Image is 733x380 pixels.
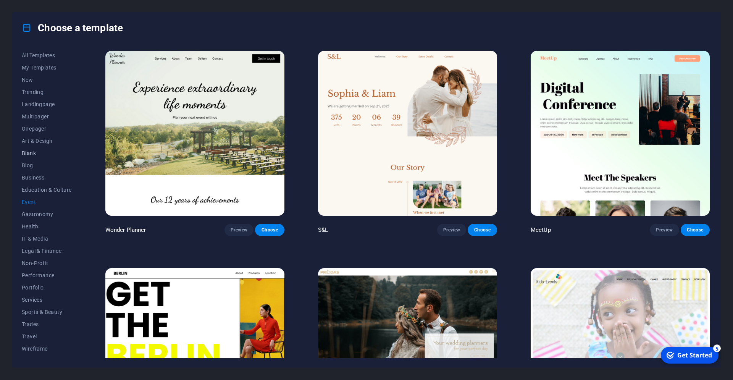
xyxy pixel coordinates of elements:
[22,330,72,343] button: Travel
[22,211,72,217] span: Gastronomy
[105,51,284,216] img: Wonder Planner
[318,226,328,234] p: S&L
[22,223,72,230] span: Health
[22,220,72,233] button: Health
[22,272,72,278] span: Performance
[22,147,72,159] button: Blank
[22,113,72,120] span: Multipager
[22,171,72,184] button: Business
[437,224,466,236] button: Preview
[22,175,72,181] span: Business
[22,77,72,83] span: New
[22,49,72,61] button: All Templates
[22,135,72,147] button: Art & Design
[22,346,72,352] span: Wireframe
[22,184,72,196] button: Education & Culture
[21,7,55,16] div: Get Started
[443,227,460,233] span: Preview
[22,236,72,242] span: IT & Media
[261,227,278,233] span: Choose
[22,159,72,171] button: Blog
[224,224,253,236] button: Preview
[318,51,497,216] img: S&L
[22,123,72,135] button: Onepager
[22,138,72,144] span: Art & Design
[22,101,72,107] span: Landingpage
[681,224,710,236] button: Choose
[22,297,72,303] span: Services
[255,224,284,236] button: Choose
[4,3,62,20] div: Get Started 5 items remaining, 0% complete
[22,22,123,34] h4: Choose a template
[231,227,247,233] span: Preview
[22,233,72,245] button: IT & Media
[22,61,72,74] button: My Templates
[22,269,72,281] button: Performance
[22,98,72,110] button: Landingpage
[22,89,72,95] span: Trending
[531,226,551,234] p: MeetUp
[22,199,72,205] span: Event
[468,224,497,236] button: Choose
[22,333,72,340] span: Travel
[22,321,72,327] span: Trades
[22,285,72,291] span: Portfolio
[650,224,679,236] button: Preview
[22,196,72,208] button: Event
[474,227,491,233] span: Choose
[22,65,72,71] span: My Templates
[22,150,72,156] span: Blank
[22,257,72,269] button: Non-Profit
[22,245,72,257] button: Legal & Finance
[22,281,72,294] button: Portfolio
[57,1,64,8] div: 5
[22,208,72,220] button: Gastronomy
[22,309,72,315] span: Sports & Beauty
[22,162,72,168] span: Blog
[22,86,72,98] button: Trending
[22,110,72,123] button: Multipager
[105,226,146,234] p: Wonder Planner
[22,248,72,254] span: Legal & Finance
[531,51,710,216] img: MeetUp
[22,74,72,86] button: New
[656,227,673,233] span: Preview
[687,227,704,233] span: Choose
[22,343,72,355] button: Wireframe
[22,294,72,306] button: Services
[22,318,72,330] button: Trades
[22,306,72,318] button: Sports & Beauty
[22,260,72,266] span: Non-Profit
[22,187,72,193] span: Education & Culture
[22,52,72,58] span: All Templates
[22,126,72,132] span: Onepager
